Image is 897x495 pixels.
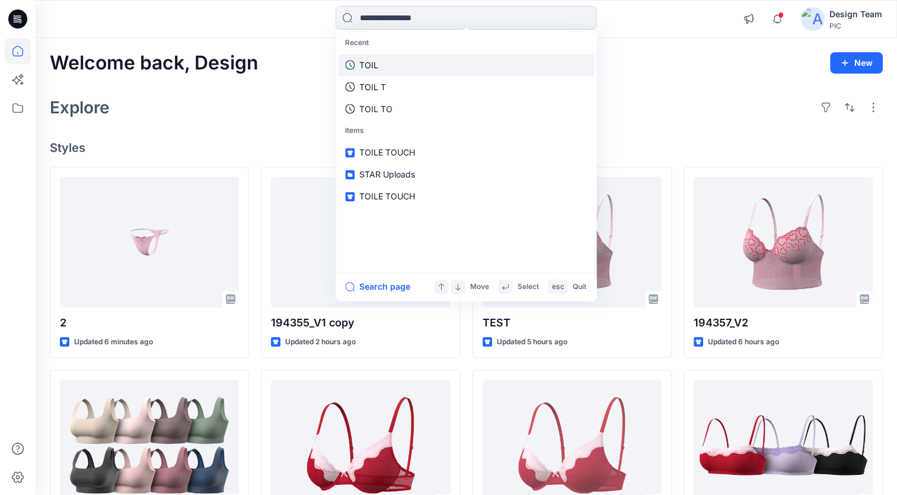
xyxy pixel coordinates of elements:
a: 2 [60,177,239,307]
a: TOIL [338,54,594,76]
a: 194357_V2 [694,177,873,307]
p: TEST [483,315,662,331]
p: Updated 6 hours ago [708,336,779,348]
p: esc [551,281,564,293]
p: Updated 5 hours ago [497,336,567,348]
p: 2 [60,315,239,331]
img: avatar [801,7,825,31]
div: Design Team [829,7,882,21]
span: STAR Uploads [359,170,415,180]
p: Move [470,281,489,293]
div: PIC [829,21,882,30]
a: TOIL TO [338,98,594,120]
p: TOIL T [359,81,386,93]
span: TOILE TOUCH [359,148,415,158]
p: 194357_V2 [694,315,873,331]
p: 194355_V1 copy [271,315,450,331]
button: Search page [345,280,410,294]
a: TOILE TOUCH [338,186,594,208]
p: Select [517,281,538,293]
h2: Welcome back, Design [50,52,258,74]
p: Updated 6 minutes ago [74,336,153,348]
a: TOIL T [338,76,594,98]
button: New [830,52,883,74]
h2: Explore [50,98,110,117]
p: Updated 2 hours ago [285,336,356,348]
span: TOILE TOUCH [359,192,415,202]
p: TOIL TO [359,103,392,115]
h4: Styles [50,141,883,155]
a: STAR Uploads [338,164,594,186]
a: 194355_V1 copy [271,177,450,307]
p: Recent [338,32,594,54]
p: Items [338,120,594,142]
p: Quit [572,281,586,293]
a: TOILE TOUCH [338,142,594,164]
p: TOIL [359,59,378,71]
